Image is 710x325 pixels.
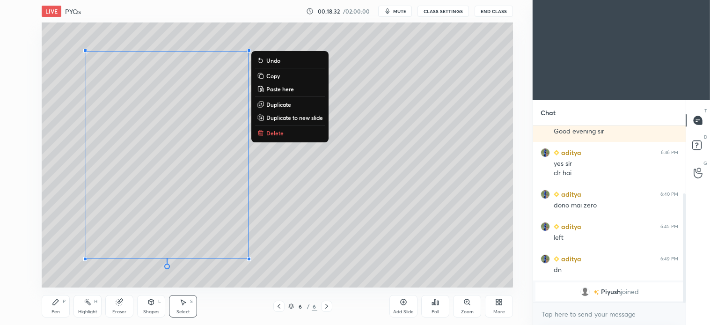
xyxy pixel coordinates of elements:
div: 6:49 PM [660,256,678,262]
div: / [307,303,310,309]
button: mute [378,6,412,17]
button: Delete [255,127,325,139]
span: Piyush [600,288,620,295]
h6: aditya [559,148,581,157]
img: Learner_Badge_beginner_1_8b307cf2a0.svg [554,150,559,155]
button: Undo [255,55,325,66]
div: clr hai [554,169,678,178]
div: Zoom [461,310,474,314]
div: dn [554,266,678,275]
p: T [704,107,707,114]
div: 6:40 PM [660,192,678,197]
div: S [190,299,193,304]
p: Chat [533,100,563,125]
p: Delete [266,129,284,137]
button: Duplicate [255,99,325,110]
img: no-rating-badge.077c3623.svg [593,290,599,295]
button: CLASS SETTINGS [417,6,469,17]
p: Duplicate [266,101,291,108]
div: 6:36 PM [661,150,678,155]
div: left [554,233,678,243]
div: 6:45 PM [660,224,678,229]
p: Paste here [266,85,294,93]
div: Select [176,310,190,314]
h4: PYQs [65,7,81,16]
div: Poll [432,310,439,314]
div: LIVE [42,6,61,17]
div: 6 [296,303,305,309]
div: H [94,299,97,304]
div: Shapes [143,310,159,314]
button: Paste here [255,83,325,95]
div: P [63,299,66,304]
div: yes sir [554,159,678,169]
div: L [158,299,161,304]
span: joined [620,288,638,295]
p: Duplicate to new slide [266,114,323,121]
div: Add Slide [393,310,414,314]
h6: aditya [559,189,581,199]
span: mute [393,8,406,15]
div: Pen [51,310,60,314]
div: Good evening sir [554,127,678,136]
img: Learner_Badge_beginner_1_8b307cf2a0.svg [554,192,559,197]
div: More [493,310,505,314]
p: G [703,160,707,167]
div: Highlight [78,310,97,314]
p: Undo [266,57,280,64]
h6: aditya [559,222,581,231]
img: 77938866b74a4fc7a29ae924b070989f.jpg [541,190,550,199]
div: dono mai zero [554,201,678,210]
button: End Class [475,6,513,17]
img: 77938866b74a4fc7a29ae924b070989f.jpg [541,254,550,264]
p: D [704,133,707,140]
p: Copy [266,72,280,80]
div: 6 [312,302,317,310]
div: Eraser [112,310,126,314]
button: Copy [255,70,325,81]
button: Duplicate to new slide [255,112,325,123]
img: 77938866b74a4fc7a29ae924b070989f.jpg [541,222,550,231]
h6: aditya [559,254,581,264]
img: Learner_Badge_beginner_1_8b307cf2a0.svg [554,256,559,262]
img: 77938866b74a4fc7a29ae924b070989f.jpg [541,148,550,157]
div: grid [533,126,686,303]
img: default.png [580,287,589,296]
img: Learner_Badge_beginner_1_8b307cf2a0.svg [554,224,559,229]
